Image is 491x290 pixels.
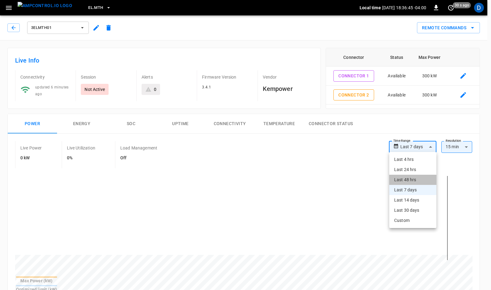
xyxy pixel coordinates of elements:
li: Custom [389,215,436,226]
li: Last 14 days [389,195,436,205]
li: Last 24 hrs [389,165,436,175]
li: Last 48 hrs [389,175,436,185]
li: Last 30 days [389,205,436,215]
li: Last 7 days [389,185,436,195]
li: Last 4 hrs [389,154,436,165]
